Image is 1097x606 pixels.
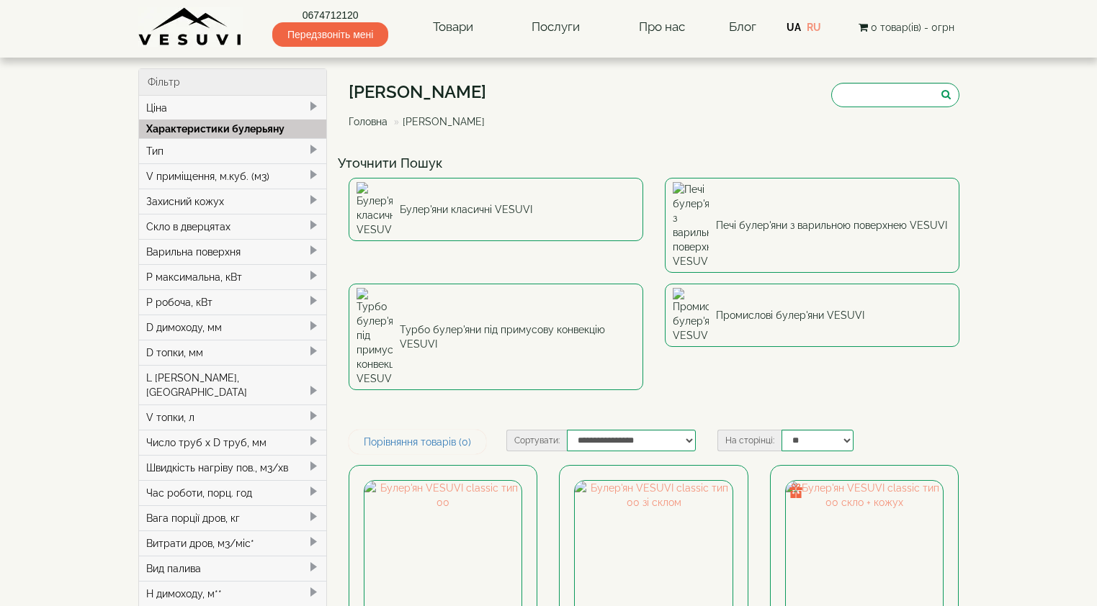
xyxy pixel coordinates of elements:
[139,315,327,340] div: D димоходу, мм
[357,288,393,386] img: Турбо булер'яни під примусову конвекцію VESUVI
[349,430,486,454] a: Порівняння товарів (0)
[139,163,327,189] div: V приміщення, м.куб. (м3)
[139,119,327,138] div: Характеристики булерьяну
[138,7,243,47] img: Завод VESUVI
[139,455,327,480] div: Швидкість нагріву пов., м3/хв
[139,69,327,96] div: Фільтр
[673,182,709,268] img: Печі булер'яни з варильною поверхнею VESUVI
[139,340,327,365] div: D топки, мм
[272,8,388,22] a: 0674712120
[139,505,327,530] div: Вага порції дров, кг
[139,365,327,404] div: L [PERSON_NAME], [GEOGRAPHIC_DATA]
[338,156,970,171] h4: Уточнити Пошук
[272,22,388,47] span: Передзвоніть мені
[139,430,327,455] div: Число труб x D труб, мм
[807,22,821,33] a: RU
[789,484,803,498] img: gift
[349,83,496,101] h1: [PERSON_NAME]
[139,264,327,289] div: P максимальна, кВт
[139,556,327,581] div: Вид палива
[418,11,488,44] a: Товари
[665,284,959,347] a: Промислові булер'яни VESUVI Промислові булер'яни VESUVI
[506,430,567,451] label: Сортувати:
[139,138,327,163] div: Тип
[139,96,327,120] div: Ціна
[517,11,594,44] a: Послуги
[390,114,485,129] li: [PERSON_NAME]
[349,178,643,241] a: Булер'яни класичні VESUVI Булер'яни класичні VESUVI
[854,19,959,35] button: 0 товар(ів) - 0грн
[717,430,782,451] label: На сторінці:
[349,116,388,127] a: Головна
[139,214,327,239] div: Скло в дверцятах
[139,189,327,214] div: Захисний кожух
[139,404,327,430] div: V топки, л
[665,178,959,273] a: Печі булер'яни з варильною поверхнею VESUVI Печі булер'яни з варильною поверхнею VESUVI
[787,22,801,33] a: UA
[673,288,709,343] img: Промислові булер'яни VESUVI
[139,239,327,264] div: Варильна поверхня
[871,22,954,33] span: 0 товар(ів) - 0грн
[357,182,393,237] img: Булер'яни класичні VESUVI
[139,480,327,505] div: Час роботи, порц. год
[624,11,699,44] a: Про нас
[139,581,327,606] div: H димоходу, м**
[349,284,643,390] a: Турбо булер'яни під примусову конвекцію VESUVI Турбо булер'яни під примусову конвекцію VESUVI
[139,289,327,315] div: P робоча, кВт
[139,530,327,556] div: Витрати дров, м3/міс*
[729,19,756,34] a: Блог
